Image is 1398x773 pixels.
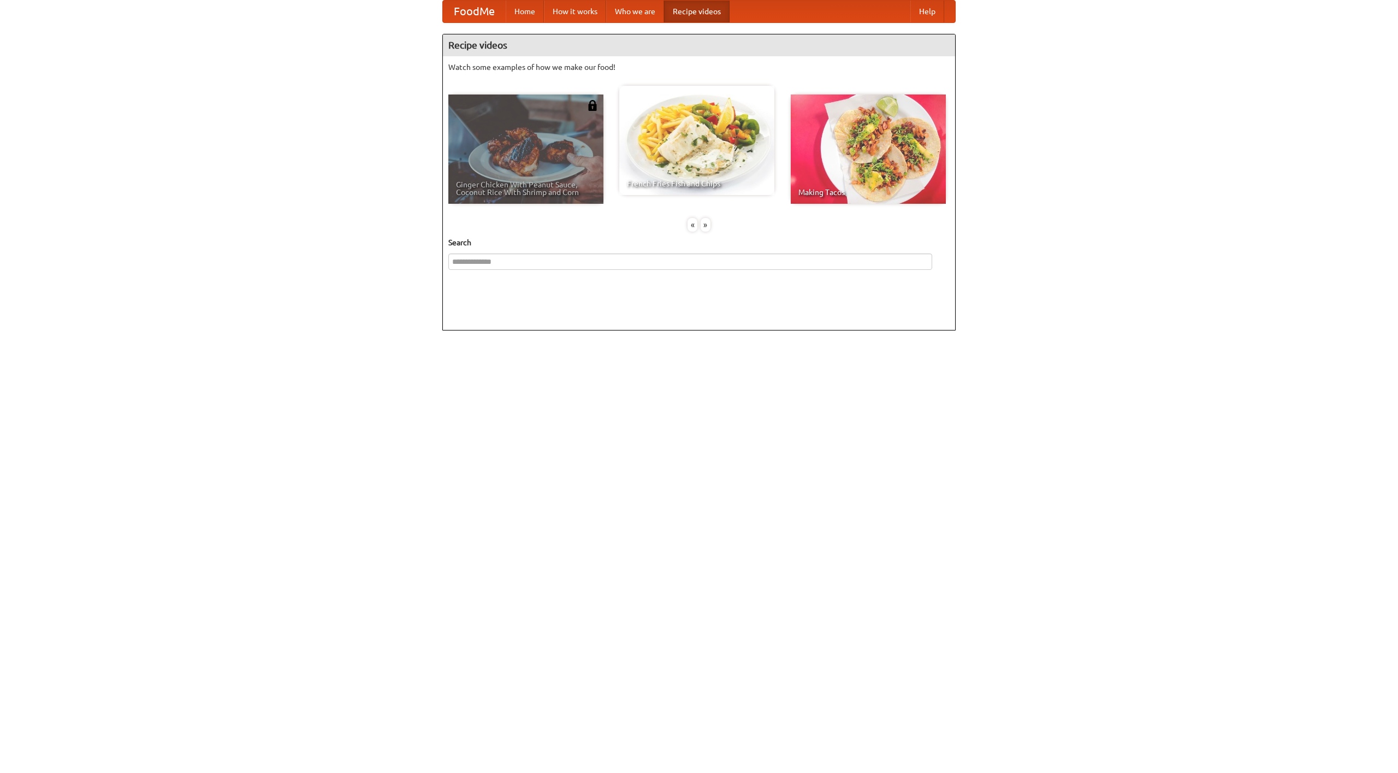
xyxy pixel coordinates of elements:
a: Making Tacos [791,95,946,204]
img: 483408.png [587,100,598,111]
span: Making Tacos [798,188,938,196]
h4: Recipe videos [443,34,955,56]
a: Home [506,1,544,22]
div: » [701,218,710,232]
p: Watch some examples of how we make our food! [448,62,950,73]
a: Recipe videos [664,1,730,22]
a: How it works [544,1,606,22]
a: French Fries Fish and Chips [619,86,774,195]
h5: Search [448,237,950,248]
a: Help [910,1,944,22]
a: Who we are [606,1,664,22]
a: FoodMe [443,1,506,22]
span: French Fries Fish and Chips [627,180,767,187]
div: « [688,218,697,232]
